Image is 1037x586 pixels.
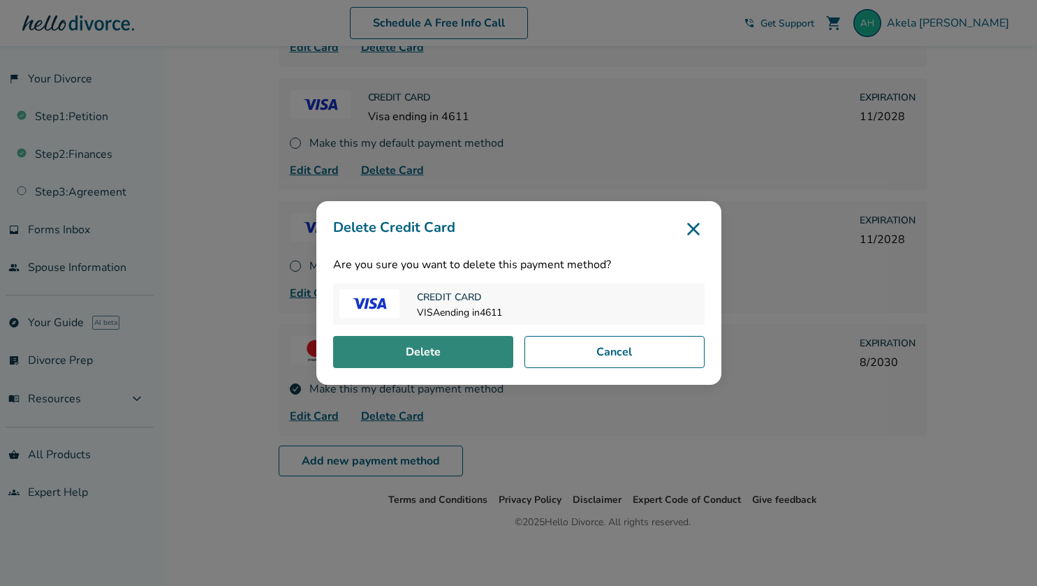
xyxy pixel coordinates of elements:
[339,289,400,318] img: VISA
[333,218,705,240] h3: Delete Credit Card
[333,336,513,368] button: Delete
[417,289,502,319] div: VISA ending in 4611
[333,257,705,325] div: Are you sure you want to delete this payment method?
[417,289,502,306] span: Credit Card
[967,519,1037,586] iframe: Chat Widget
[524,336,705,368] button: Cancel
